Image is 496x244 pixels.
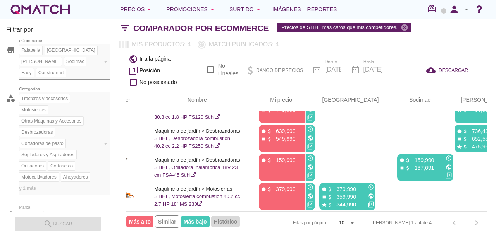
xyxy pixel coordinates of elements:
[462,5,471,14] i: arrow_drop_down
[181,216,210,227] span: Más bajo
[307,5,337,14] span: Reportes
[19,47,42,54] span: Falabella
[208,5,217,14] i: arrow_drop_down
[48,162,75,169] span: Cortasetos
[420,63,474,77] button: DESCARGAR
[405,157,411,163] i: attach_money
[218,62,238,77] label: No Lineales
[120,5,154,14] div: Precios
[269,2,304,17] a: Imágenes
[307,155,313,161] i: access_time
[327,202,333,208] i: attach_money
[456,136,462,142] i: stop
[261,186,267,192] i: fiber_manual_record
[388,89,445,111] th: Sodimac: Not sorted. Activate to sort ascending.
[267,157,272,163] i: attach_money
[307,143,313,150] i: filter_2
[272,5,301,14] span: Imágenes
[307,114,313,121] i: filter_2
[321,186,327,192] i: fiber_manual_record
[223,2,269,17] button: Surtido
[19,174,59,181] span: Motocultivadores
[154,156,240,164] p: Maquinaria de jardín > Desbrozadoras
[133,22,269,34] h2: Comparador por eCommerce
[307,201,313,208] i: filter_2
[129,55,138,64] i: public
[368,193,374,199] i: public
[45,47,97,54] span: [GEOGRAPHIC_DATA]
[154,164,238,178] a: STIHL, Orilladora inálambrica 18V 23 cm FSA-45 Stihl
[154,193,240,207] a: STIHL, Motosierra combustión 40.2 cc 2.7 HP 18" MS 230
[304,2,340,17] a: Reportes
[250,89,307,111] th: Mi precio: Not sorted. Activate to sort ascending.
[154,106,230,120] a: STIHL, Desbrozadora combustión 30,8 cc 1,8 HP FS120 Stihl
[6,94,15,103] i: category
[6,25,110,38] h3: Filtrar por
[462,128,468,134] i: attach_money
[154,127,240,135] p: Maquinaria de jardín > Desbrozadoras
[19,95,70,102] span: Tractores y accesorios
[468,135,491,143] p: 652,558
[160,2,223,17] button: Promociones
[462,144,468,150] i: attach_money
[145,89,250,111] th: Nombre: Not sorted.
[368,184,374,190] i: access_time
[399,157,405,163] i: fiber_manual_record
[254,5,263,14] i: arrow_drop_down
[19,129,55,136] span: Desbrozadoras
[19,118,83,125] span: Otras Máquinas y Accesorios
[333,185,356,193] p: 379,990
[401,24,408,31] i: cancel
[307,172,313,179] i: filter_2
[307,126,313,132] i: access_time
[139,67,160,75] span: Posición
[446,164,452,170] i: public
[411,156,434,164] p: 159,990
[36,69,66,76] span: Construmart
[155,215,179,228] span: Similar
[307,89,388,111] th: Paris: Not sorted. Activate to sort ascending.
[333,193,356,201] p: 359,990
[446,4,462,15] i: person
[19,69,34,76] span: Easy
[348,218,357,227] i: arrow_drop_down
[272,156,296,164] p: 159,990
[399,165,405,171] i: stop
[468,143,491,150] p: 475,990
[19,151,76,158] span: Sopladores y Aspiradores
[427,4,439,14] i: redeem
[19,184,36,192] span: y 1 más
[368,201,374,208] i: filter_1
[19,162,46,169] span: Orilladoras
[307,164,313,170] i: public
[129,78,138,87] i: check_box_outline_blank
[6,45,15,55] i: store
[261,136,267,142] i: stop
[333,201,356,208] p: 344,990
[211,216,240,227] span: Histórico
[272,135,296,143] p: 549,990
[307,193,313,199] i: public
[272,185,296,193] p: 379,990
[321,194,327,200] i: stop
[19,58,62,65] span: [PERSON_NAME]
[321,202,327,208] i: star
[426,66,439,75] i: cloud_download
[272,127,296,135] p: 639,990
[19,140,65,147] span: Cortadoras de pasto
[261,128,267,134] i: fiber_manual_record
[114,2,160,17] button: Precios
[267,128,272,134] i: attach_money
[64,58,86,65] span: Sodimac
[277,21,411,34] span: Precios de STIHL más caros que mis competidores.
[261,157,267,163] i: fiber_manual_record
[468,127,491,135] p: 736,490
[19,106,48,113] span: Motosierras
[215,212,357,234] div: Filas por página
[456,128,462,134] i: fiber_manual_record
[439,67,468,74] span: DESCARGAR
[154,135,230,149] a: STIHL, Desbrozadora combustión 40,2 cc 2,2 HP FS250 Stihl
[9,2,71,17] div: white-qmatch-logo
[446,172,452,179] i: filter_1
